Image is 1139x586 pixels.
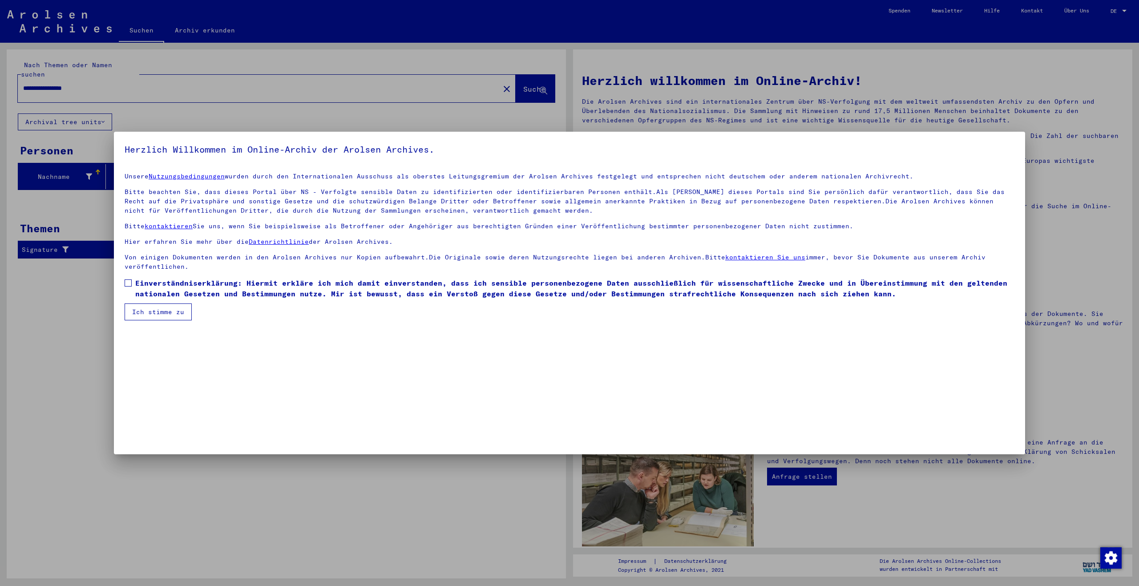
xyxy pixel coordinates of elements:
img: Change consent [1100,547,1122,569]
h5: Herzlich Willkommen im Online-Archiv der Arolsen Archives. [125,142,1014,157]
button: Ich stimme zu [125,303,192,320]
p: Bitte beachten Sie, dass dieses Portal über NS - Verfolgte sensible Daten zu identifizierten oder... [125,187,1014,215]
p: Unsere wurden durch den Internationalen Ausschuss als oberstes Leitungsgremium der Arolsen Archiv... [125,172,1014,181]
a: Nutzungsbedingungen [149,172,225,180]
p: Bitte Sie uns, wenn Sie beispielsweise als Betroffener oder Angehöriger aus berechtigten Gründen ... [125,222,1014,231]
a: kontaktieren [145,222,193,230]
a: kontaktieren Sie uns [725,253,805,261]
a: Datenrichtlinie [249,238,309,246]
div: Change consent [1100,547,1121,568]
p: Hier erfahren Sie mehr über die der Arolsen Archives. [125,237,1014,247]
span: Einverständniserklärung: Hiermit erkläre ich mich damit einverstanden, dass ich sensible personen... [135,278,1014,299]
p: Von einigen Dokumenten werden in den Arolsen Archives nur Kopien aufbewahrt.Die Originale sowie d... [125,253,1014,271]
